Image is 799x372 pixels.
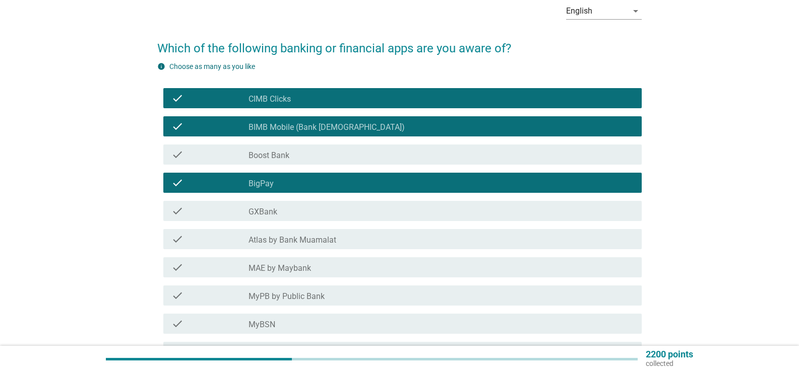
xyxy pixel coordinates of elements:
[171,205,183,217] i: check
[249,291,325,302] label: MyPB by Public Bank
[171,318,183,330] i: check
[249,320,275,330] label: MyBSN
[249,122,405,132] label: BIMB Mobile (Bank [DEMOGRAPHIC_DATA])
[171,261,183,273] i: check
[249,235,336,245] label: Atlas by Bank Muamalat
[171,289,183,302] i: check
[171,148,183,161] i: check
[249,263,311,273] label: MAE by Maybank
[171,177,183,189] i: check
[157,29,642,57] h2: Which of the following banking or financial apps are you aware of?
[169,62,255,70] label: Choose as many as you like
[249,207,277,217] label: GXBank
[171,92,183,104] i: check
[249,179,274,189] label: BigPay
[171,233,183,245] i: check
[249,94,291,104] label: CIMB Clicks
[157,62,165,70] i: info
[171,120,183,132] i: check
[630,5,642,17] i: arrow_drop_down
[646,350,693,359] p: 2200 points
[646,359,693,368] p: collected
[249,151,289,161] label: Boost Bank
[566,7,592,16] div: English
